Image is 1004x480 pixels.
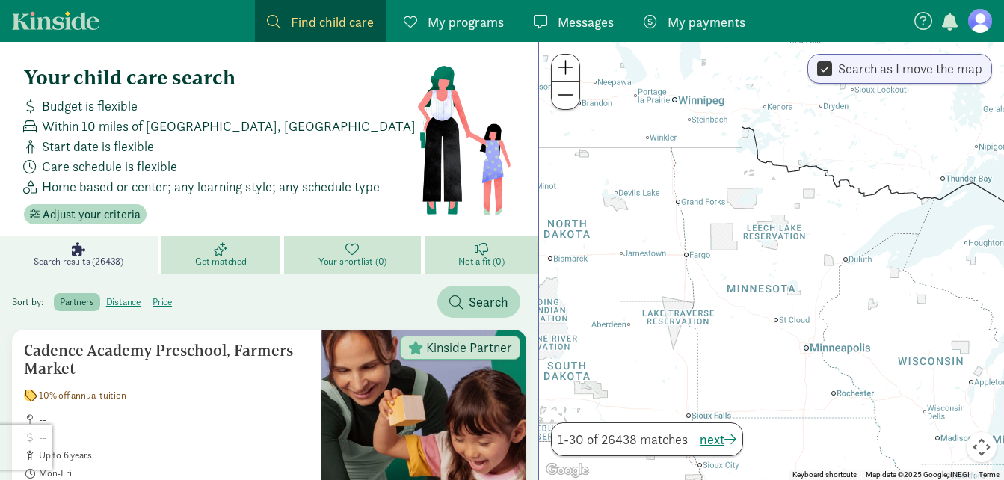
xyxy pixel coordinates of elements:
a: Terms (opens in new tab) [979,470,1000,479]
span: Budget is flexible [42,96,138,116]
a: Kinside [12,11,99,30]
span: 1-30 of 26438 matches [558,429,688,449]
span: Search [469,292,508,312]
span: -- [39,413,309,425]
span: Kinside Partner [426,341,512,354]
span: Get matched [195,256,247,268]
span: up to 6 years [39,449,309,461]
span: Home based or center; any learning style; any schedule type [42,176,380,197]
span: 10% off annual tuition [39,390,126,401]
button: Adjust your criteria [24,204,147,225]
button: Map camera controls [967,432,997,462]
span: Adjust your criteria [43,206,141,224]
button: Keyboard shortcuts [792,470,857,480]
button: next [700,429,736,449]
a: Get matched [161,236,285,274]
a: Open this area in Google Maps (opens a new window) [543,461,592,480]
h4: Your child care search [24,66,416,90]
span: Not a fit (0) [458,256,504,268]
span: Sort by: [12,295,52,308]
span: My programs [428,12,504,32]
span: Start date is flexible [42,136,154,156]
span: Map data ©2025 Google, INEGI [866,470,970,479]
a: Your shortlist (0) [284,236,424,274]
span: Messages [558,12,614,32]
h5: Cadence Academy Preschool, Farmers Market [24,342,309,378]
span: Your shortlist (0) [318,256,386,268]
span: Search results (26438) [34,256,123,268]
span: My payments [668,12,745,32]
a: Not a fit (0) [425,236,538,274]
label: price [147,293,178,311]
label: partners [54,293,99,311]
img: Google [543,461,592,480]
button: Search [437,286,520,318]
span: Mon-Fri [39,467,309,479]
span: Care schedule is flexible [42,156,177,176]
label: Search as I move the map [832,60,982,78]
span: Within 10 miles of [GEOGRAPHIC_DATA], [GEOGRAPHIC_DATA] [42,116,416,136]
label: distance [100,293,147,311]
span: Find child care [291,12,374,32]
